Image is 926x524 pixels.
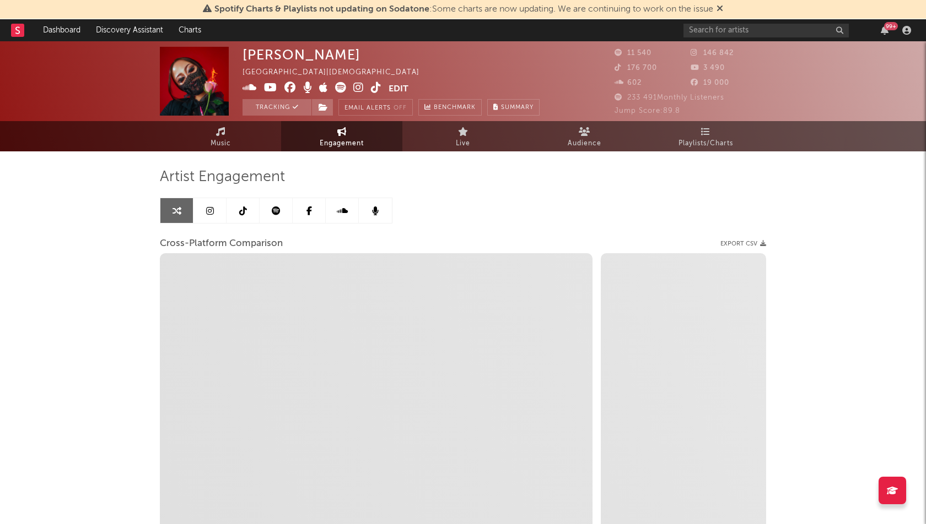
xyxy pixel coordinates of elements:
[568,137,601,150] span: Audience
[884,22,898,30] div: 99 +
[389,82,408,96] button: Edit
[501,105,534,111] span: Summary
[434,101,476,114] span: Benchmark
[881,26,889,35] button: 99+
[320,137,364,150] span: Engagement
[683,24,849,37] input: Search for artists
[679,137,733,150] span: Playlists/Charts
[171,19,209,41] a: Charts
[402,121,524,151] a: Live
[394,105,407,111] em: Off
[211,137,231,150] span: Music
[456,137,470,150] span: Live
[160,237,283,250] span: Cross-Platform Comparison
[281,121,402,151] a: Engagement
[615,50,652,57] span: 11 540
[615,79,642,86] span: 602
[487,99,540,116] button: Summary
[615,107,680,114] span: Jump Score: 89.8
[691,50,734,57] span: 146 842
[418,99,482,116] a: Benchmark
[524,121,645,151] a: Audience
[717,5,723,14] span: Dismiss
[214,5,713,14] span: : Some charts are now updating. We are continuing to work on the issue
[338,99,413,116] button: Email AlertsOff
[88,19,171,41] a: Discovery Assistant
[645,121,766,151] a: Playlists/Charts
[243,99,311,116] button: Tracking
[214,5,429,14] span: Spotify Charts & Playlists not updating on Sodatone
[691,64,725,72] span: 3 490
[35,19,88,41] a: Dashboard
[243,47,360,63] div: [PERSON_NAME]
[691,79,729,86] span: 19 000
[160,171,285,184] span: Artist Engagement
[615,94,724,101] span: 233 491 Monthly Listeners
[615,64,657,72] span: 176 700
[720,241,766,247] button: Export CSV
[160,121,281,151] a: Music
[243,66,432,79] div: [GEOGRAPHIC_DATA] | [DEMOGRAPHIC_DATA]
